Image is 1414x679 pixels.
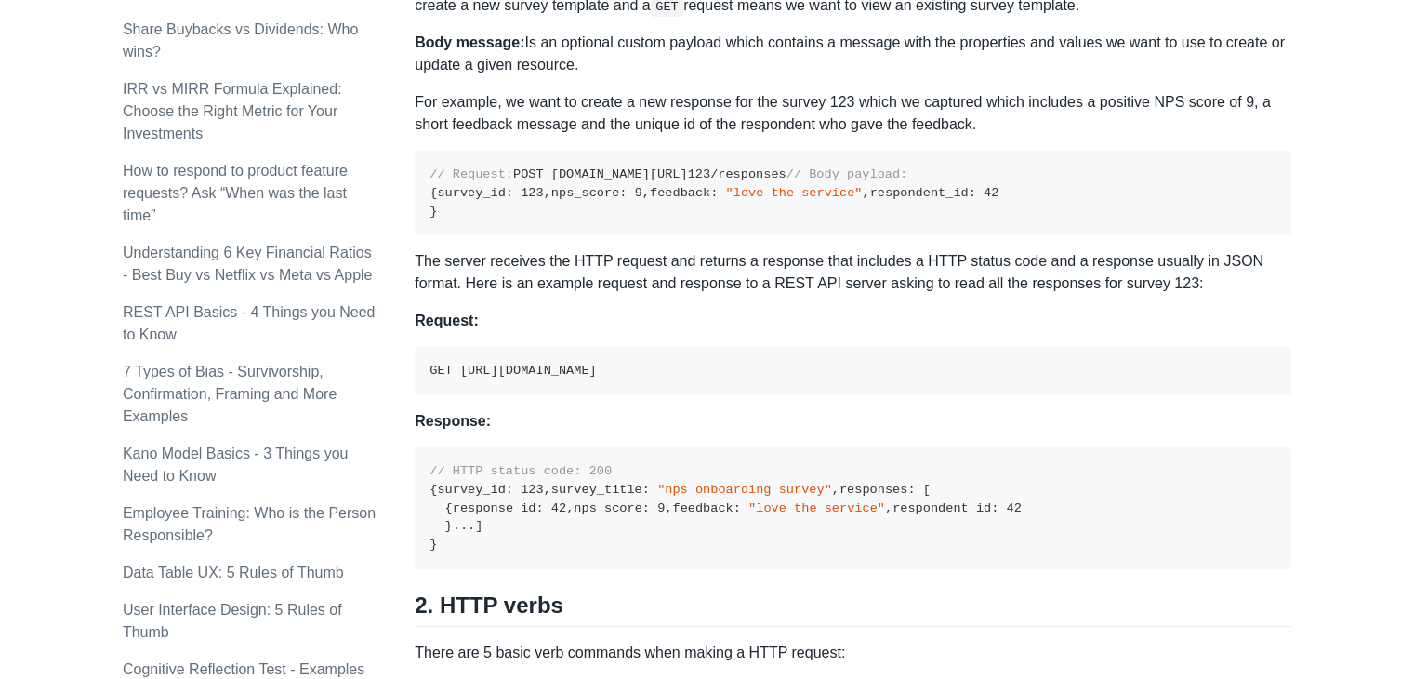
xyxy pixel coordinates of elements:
span: : [506,483,513,497]
span: , [566,501,574,515]
code: POST [DOMAIN_NAME][URL] /responses survey_id nps_score feedback respondent_id [429,167,998,218]
a: REST API Basics - 4 Things you Need to Know [123,304,376,342]
p: The server receives the HTTP request and returns a response that includes a HTTP status code and ... [415,250,1291,295]
span: } [429,538,437,552]
a: Kano Model Basics - 3 Things you Need to Know [123,446,349,484]
span: : [969,186,976,200]
span: "love the service" [726,186,863,200]
span: [ [923,483,931,497]
span: : [991,501,998,515]
span: { [445,501,453,515]
span: 9 [635,186,642,200]
h2: 2. HTTP verbs [415,592,1291,627]
span: 123 [688,167,710,181]
a: Share Buybacks vs Dividends: Who wins? [123,21,358,60]
span: 42 [1006,501,1021,515]
p: For example, we want to create a new response for the survey 123 which we captured which includes... [415,91,1291,136]
span: : [642,501,650,515]
span: , [544,483,551,497]
span: , [862,186,869,200]
span: : [535,501,543,515]
span: } [445,519,453,533]
a: Data Table UX: 5 Rules of Thumb [123,565,344,580]
p: There are 5 basic verb commands when making a HTTP request: [415,642,1291,664]
span: // HTTP status code: 200 [429,464,612,478]
a: User Interface Design: 5 Rules of Thumb [123,602,342,640]
span: 123 [521,483,543,497]
span: : [710,186,718,200]
span: : [619,186,627,200]
strong: Response: [415,413,491,429]
span: } [429,205,437,219]
span: ] [475,519,482,533]
strong: Request: [415,313,478,328]
a: How to respond to product feature requests? Ask “When was the last time” [123,163,348,223]
span: "love the service" [748,501,885,515]
span: , [665,501,672,515]
span: , [832,483,839,497]
a: Employee Training: Who is the Person Responsible? [123,505,376,543]
span: { [429,186,437,200]
strong: Body message: [415,34,524,50]
span: // Body payload: [786,167,908,181]
span: // Request: [429,167,513,181]
span: , [642,186,650,200]
span: , [885,501,892,515]
span: 9 [657,501,665,515]
span: : [907,483,915,497]
a: Understanding 6 Key Financial Ratios - Best Buy vs Netflix vs Meta vs Apple [123,245,373,283]
span: 123 [521,186,543,200]
span: : [506,186,513,200]
span: "nps onboarding survey" [657,483,832,497]
code: GET [URL][DOMAIN_NAME] [429,364,596,378]
span: , [544,186,551,200]
span: 42 [984,186,998,200]
a: 7 Types of Bias - Survivorship, Confirmation, Framing and More Examples [123,364,337,424]
code: survey_id survey_title responses response_id nps_score feedback respondent_id ... [429,464,1022,552]
a: IRR vs MIRR Formula Explained: Choose the Right Metric for Your Investments [123,81,342,141]
span: : [642,483,650,497]
span: { [429,483,437,497]
p: Is an optional custom payload which contains a message with the properties and values we want to ... [415,32,1291,76]
span: : [733,501,741,515]
span: 42 [551,501,566,515]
